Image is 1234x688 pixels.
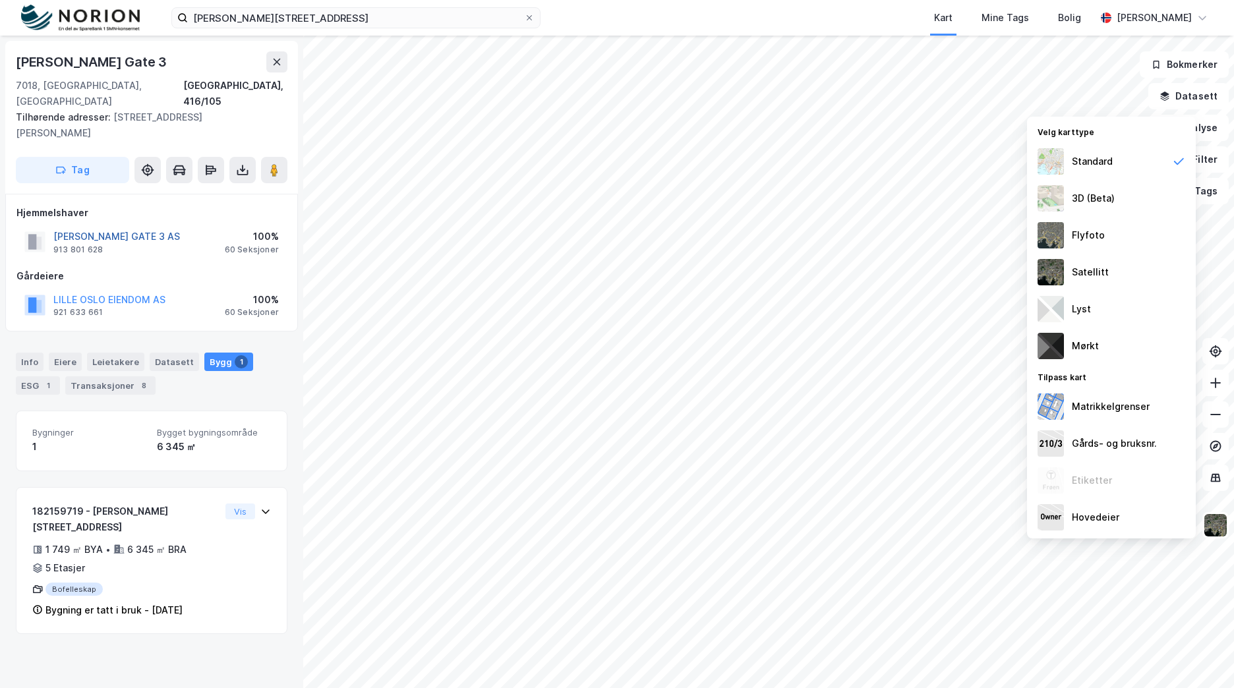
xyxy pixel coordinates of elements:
[105,544,111,555] div: •
[16,78,183,109] div: 7018, [GEOGRAPHIC_DATA], [GEOGRAPHIC_DATA]
[32,427,146,438] span: Bygninger
[49,353,82,371] div: Eiere
[934,10,953,26] div: Kart
[1165,146,1229,173] button: Filter
[1168,625,1234,688] iframe: Chat Widget
[1072,338,1099,354] div: Mørkt
[157,439,271,455] div: 6 345 ㎡
[1203,513,1228,538] img: 9k=
[225,229,279,244] div: 100%
[1038,393,1064,420] img: cadastreBorders.cfe08de4b5ddd52a10de.jpeg
[1072,473,1112,488] div: Etiketter
[127,542,187,558] div: 6 345 ㎡ BRA
[1072,227,1105,243] div: Flyfoto
[982,10,1029,26] div: Mine Tags
[1038,185,1064,212] img: Z
[21,5,140,32] img: norion-logo.80e7a08dc31c2e691866.png
[16,376,60,395] div: ESG
[1117,10,1192,26] div: [PERSON_NAME]
[1027,119,1196,143] div: Velg karttype
[137,379,150,392] div: 8
[1038,296,1064,322] img: luj3wr1y2y3+OchiMxRmMxRlscgabnMEmZ7DJGWxyBpucwSZnsMkZbHIGm5zBJmewyRlscgabnMEmZ7DJGWxyBpucwSZnsMkZ...
[32,503,220,535] div: 182159719 - [PERSON_NAME][STREET_ADDRESS]
[65,376,156,395] div: Transaksjoner
[1038,148,1064,175] img: Z
[225,503,255,519] button: Vis
[32,439,146,455] div: 1
[16,157,129,183] button: Tag
[1168,625,1234,688] div: Kontrollprogram for chat
[225,292,279,308] div: 100%
[157,427,271,438] span: Bygget bygningsområde
[204,353,253,371] div: Bygg
[183,78,287,109] div: [GEOGRAPHIC_DATA], 416/105
[1058,10,1081,26] div: Bolig
[1072,264,1109,280] div: Satellitt
[1072,436,1157,451] div: Gårds- og bruksnr.
[225,307,279,318] div: 60 Seksjoner
[1072,154,1113,169] div: Standard
[16,268,287,284] div: Gårdeiere
[1167,178,1229,204] button: Tags
[1072,509,1119,525] div: Hovedeier
[53,307,103,318] div: 921 633 661
[1072,399,1150,415] div: Matrikkelgrenser
[225,244,279,255] div: 60 Seksjoner
[1038,467,1064,494] img: Z
[150,353,199,371] div: Datasett
[1038,222,1064,248] img: Z
[1038,430,1064,457] img: cadastreKeys.547ab17ec502f5a4ef2b.jpeg
[235,355,248,368] div: 1
[45,560,85,576] div: 5 Etasjer
[1038,259,1064,285] img: 9k=
[1072,301,1091,317] div: Lyst
[16,111,113,123] span: Tilhørende adresser:
[1038,333,1064,359] img: nCdM7BzjoCAAAAAElFTkSuQmCC
[16,51,169,72] div: [PERSON_NAME] Gate 3
[42,379,55,392] div: 1
[16,353,44,371] div: Info
[1027,364,1196,388] div: Tilpass kart
[16,205,287,221] div: Hjemmelshaver
[16,109,277,141] div: [STREET_ADDRESS][PERSON_NAME]
[1072,190,1115,206] div: 3D (Beta)
[1140,51,1229,78] button: Bokmerker
[1152,115,1229,141] button: Analyse
[87,353,144,371] div: Leietakere
[1148,83,1229,109] button: Datasett
[1038,504,1064,530] img: majorOwner.b5e170eddb5c04bfeeff.jpeg
[45,602,183,618] div: Bygning er tatt i bruk - [DATE]
[188,8,524,28] input: Søk på adresse, matrikkel, gårdeiere, leietakere eller personer
[53,244,103,255] div: 913 801 628
[45,542,103,558] div: 1 749 ㎡ BYA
